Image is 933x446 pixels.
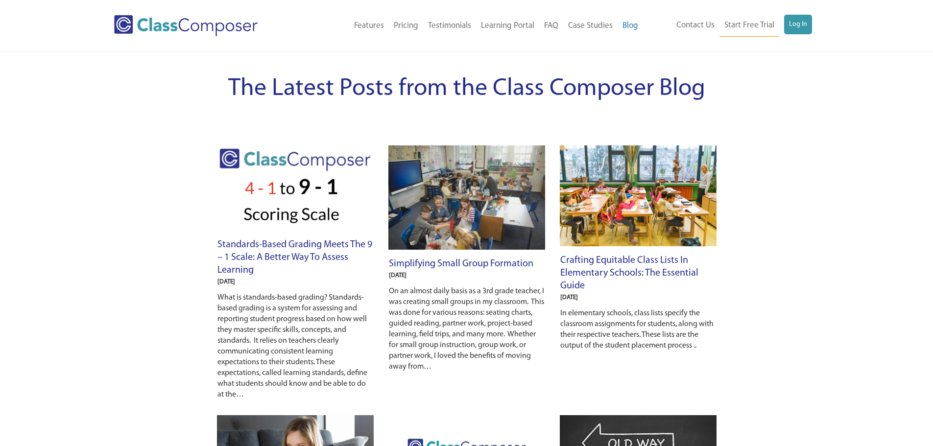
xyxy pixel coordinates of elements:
[423,15,476,37] a: Testimonials
[349,15,389,37] a: Features
[389,286,545,372] p: On an almost daily basis as a 3rd grade teacher, I was creating small groups in my classroom. Thi...
[476,15,539,37] a: Learning Portal
[217,292,373,400] p: What is standards-based grading? Standards-based grading is a system for assessing and reporting ...
[389,272,407,279] span: [DATE]
[389,259,533,269] a: Simplifying Small Group Formation
[217,279,235,285] span: [DATE]
[618,15,643,37] a: Blog
[388,145,545,250] img: working on a project in elementary class
[560,145,717,246] img: elementary scholls
[719,15,779,37] a: Start Free Trial
[217,240,372,275] a: Standards-Based Grading Meets the 9 – 1 Scale: A Better Way to Assess Learning
[298,15,643,37] nav: Header Menu
[114,15,258,36] img: Class Composer
[539,15,563,37] a: FAQ
[560,256,698,291] a: Crafting Equitable Class Lists in Elementary Schools: The Essential Guide
[560,308,716,351] p: In elementary schools, class lists specify the classroom assignments for students, along with the...
[217,145,374,231] img: image2
[389,15,423,37] a: Pricing
[563,15,618,37] a: Case Studies
[643,15,812,37] nav: Header Menu
[560,294,578,301] span: [DATE]
[671,15,719,36] a: Contact Us
[784,15,812,34] a: Log In
[228,76,705,101] span: The Latest Posts from the Class Composer Blog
